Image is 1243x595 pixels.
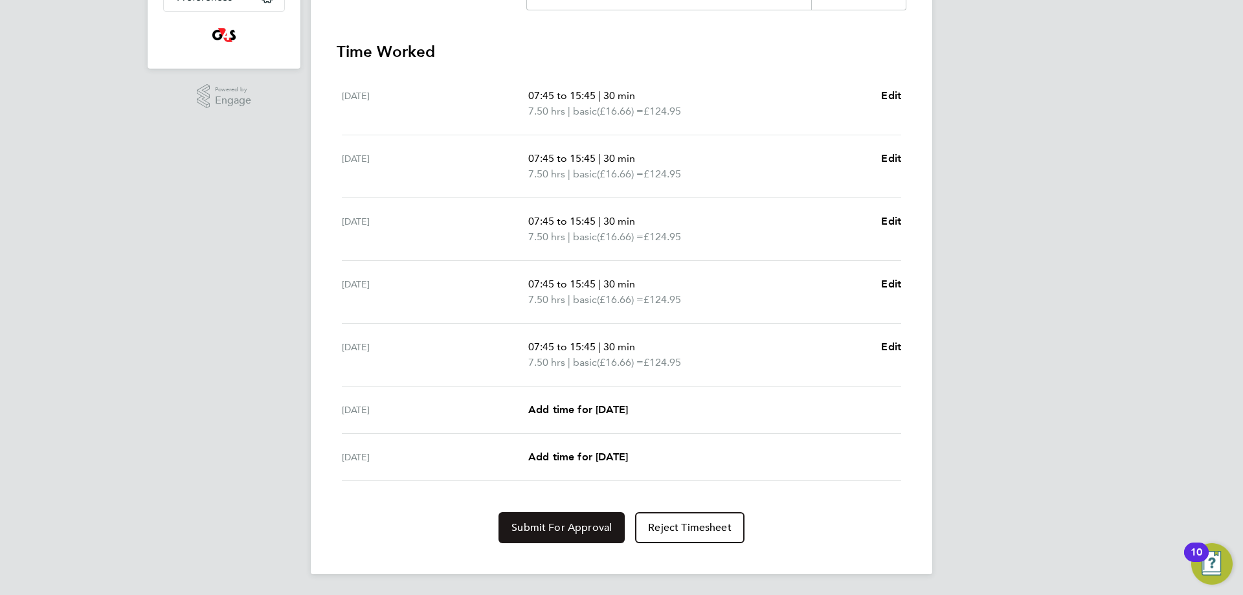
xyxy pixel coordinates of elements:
[881,341,901,353] span: Edit
[342,402,528,418] div: [DATE]
[215,84,251,95] span: Powered by
[597,105,644,117] span: (£16.66) =
[342,339,528,370] div: [DATE]
[498,512,625,543] button: Submit For Approval
[528,403,628,416] span: Add time for [DATE]
[1191,543,1233,585] button: Open Resource Center, 10 new notifications
[573,104,597,119] span: basic
[342,151,528,182] div: [DATE]
[648,521,732,534] span: Reject Timesheet
[603,152,635,164] span: 30 min
[597,356,644,368] span: (£16.66) =
[528,293,565,306] span: 7.50 hrs
[1191,552,1202,569] div: 10
[337,41,906,62] h3: Time Worked
[528,152,596,164] span: 07:45 to 15:45
[197,84,252,109] a: Powered byEngage
[528,449,628,465] a: Add time for [DATE]
[881,215,901,227] span: Edit
[603,215,635,227] span: 30 min
[568,168,570,180] span: |
[598,341,601,353] span: |
[208,25,240,45] img: g4s4-logo-retina.png
[342,449,528,465] div: [DATE]
[528,105,565,117] span: 7.50 hrs
[644,105,681,117] span: £124.95
[573,166,597,182] span: basic
[528,278,596,290] span: 07:45 to 15:45
[635,512,745,543] button: Reject Timesheet
[881,89,901,102] span: Edit
[342,276,528,308] div: [DATE]
[163,25,285,45] a: Go to home page
[528,168,565,180] span: 7.50 hrs
[881,278,901,290] span: Edit
[603,341,635,353] span: 30 min
[644,230,681,243] span: £124.95
[644,356,681,368] span: £124.95
[881,214,901,229] a: Edit
[573,355,597,370] span: basic
[568,293,570,306] span: |
[644,293,681,306] span: £124.95
[598,278,601,290] span: |
[528,215,596,227] span: 07:45 to 15:45
[597,168,644,180] span: (£16.66) =
[573,229,597,245] span: basic
[568,230,570,243] span: |
[528,402,628,418] a: Add time for [DATE]
[603,278,635,290] span: 30 min
[881,88,901,104] a: Edit
[568,356,570,368] span: |
[215,95,251,106] span: Engage
[881,151,901,166] a: Edit
[528,356,565,368] span: 7.50 hrs
[528,451,628,463] span: Add time for [DATE]
[881,152,901,164] span: Edit
[568,105,570,117] span: |
[597,293,644,306] span: (£16.66) =
[342,214,528,245] div: [DATE]
[597,230,644,243] span: (£16.66) =
[598,215,601,227] span: |
[598,152,601,164] span: |
[528,89,596,102] span: 07:45 to 15:45
[881,339,901,355] a: Edit
[528,230,565,243] span: 7.50 hrs
[598,89,601,102] span: |
[881,276,901,292] a: Edit
[603,89,635,102] span: 30 min
[528,341,596,353] span: 07:45 to 15:45
[573,292,597,308] span: basic
[342,88,528,119] div: [DATE]
[644,168,681,180] span: £124.95
[511,521,612,534] span: Submit For Approval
